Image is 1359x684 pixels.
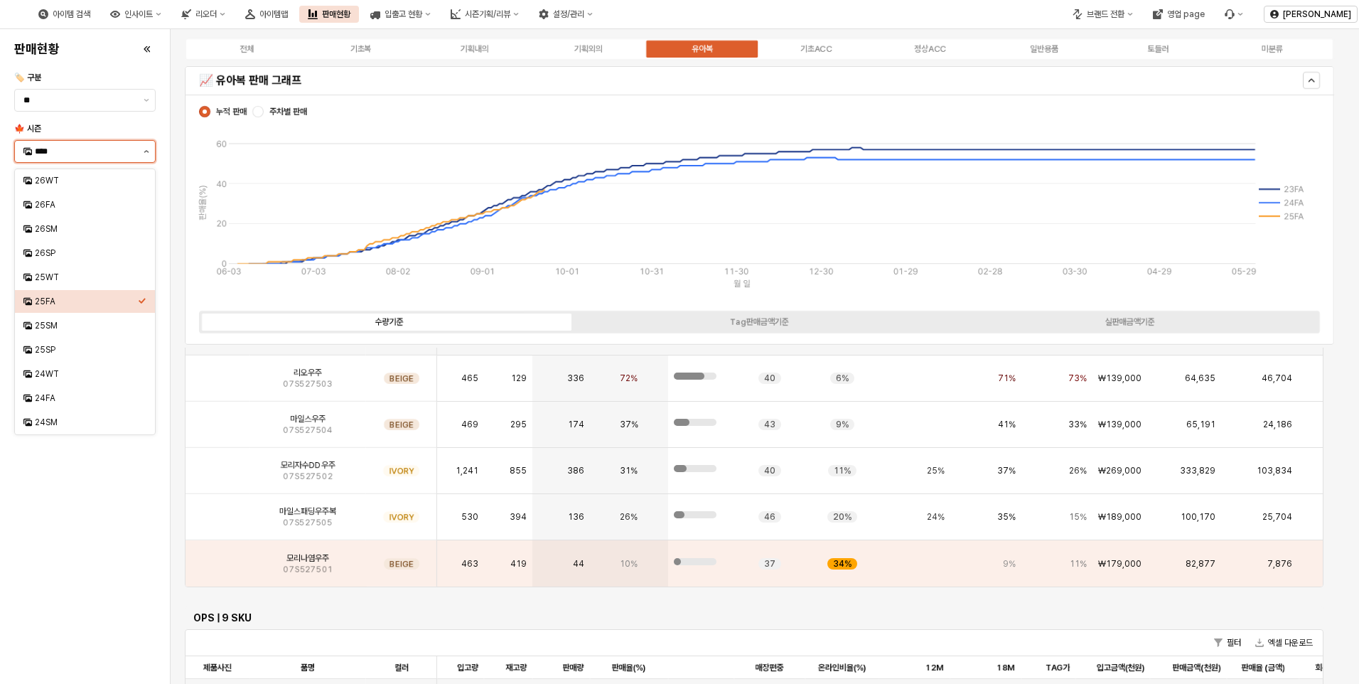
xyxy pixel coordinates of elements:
button: 제안 사항 표시 [138,90,155,111]
span: 🍁 시즌 [14,124,41,134]
span: BEIGE [390,558,414,570]
span: 🏷️ 구분 [14,73,41,82]
div: 25SP [35,344,138,356]
div: 아이템 검색 [30,6,99,23]
span: 855 [510,465,527,476]
span: 40 [764,373,775,384]
span: 37 [764,558,775,570]
span: 64,635 [1185,373,1215,384]
span: ₩189,000 [1098,511,1142,523]
span: 07S527502 [284,471,333,482]
span: 07S527503 [283,378,333,390]
span: 판매율(%) [612,662,646,673]
span: 46 [764,511,775,523]
label: Tag판매금액기준 [574,316,945,328]
span: 9% [836,419,849,430]
span: 100,170 [1181,511,1215,523]
span: 136 [568,511,584,523]
div: 24SM [35,417,138,428]
span: 11% [1070,558,1087,570]
span: 12M [925,662,945,673]
div: 25SM [35,320,138,331]
label: 기획내의 [418,43,532,55]
span: 컬러 [394,662,409,673]
span: 26% [620,511,638,523]
div: 아이템맵 [237,6,296,23]
span: 43 [764,419,775,430]
div: 기획내의 [461,44,489,54]
label: 기초ACC [759,43,873,55]
span: 10% [620,558,638,570]
span: IVORY [389,511,414,523]
div: 25FA [35,296,138,307]
span: 입고량 [457,662,478,673]
button: Hide [1303,72,1320,89]
span: 386 [567,465,584,476]
div: 리오더 [173,6,234,23]
div: 미분류 [1262,44,1283,54]
span: 판매금액(천원) [1173,662,1221,673]
span: 25% [927,465,945,476]
div: 입출고 현황 [385,9,422,19]
span: 07S527505 [283,517,333,528]
span: BEIGE [390,373,414,384]
span: 07S527504 [283,424,333,436]
span: 24,186 [1263,419,1292,430]
span: 모리자수DD우주 [280,459,335,471]
span: 174 [568,419,584,430]
div: 인사이트 [102,6,170,23]
span: 46,704 [1262,373,1292,384]
div: 기초ACC [800,44,833,54]
span: 71% [998,373,1016,384]
span: 40 [764,465,775,476]
span: 품명 [301,662,315,673]
label: 일반용품 [987,43,1101,55]
span: 65,191 [1186,419,1215,430]
span: 336 [567,373,584,384]
span: 매장편중 [756,662,784,673]
div: 리오더 [195,9,217,19]
button: 엑셀 다운로드 [1250,634,1318,651]
span: 판매율 (금액) [1241,662,1284,673]
span: 82,877 [1186,558,1215,570]
div: 브랜드 전환 [1087,9,1124,19]
span: ₩139,000 [1098,419,1142,430]
div: 인사이트 [124,9,153,19]
span: 103,834 [1257,465,1292,476]
span: 7,876 [1267,558,1292,570]
label: 유아복 [645,43,759,55]
span: 24% [927,511,945,523]
span: ₩139,000 [1098,373,1142,384]
div: 일반용품 [1030,44,1058,54]
div: 아이템 검색 [53,9,90,19]
div: 26WT [35,175,138,186]
span: 15% [1069,511,1087,523]
label: 수량기준 [204,316,574,328]
div: 수량기준 [375,317,404,327]
label: 실판매금액기준 [945,316,1315,328]
div: 실판매금액기준 [1105,317,1155,327]
span: 20% [833,511,852,523]
span: 530 [461,511,478,523]
div: 유아복 [692,44,713,54]
div: 브랜드 전환 [1064,6,1142,23]
span: 37% [997,465,1016,476]
span: 72% [620,373,638,384]
span: 회수율 [1315,662,1336,673]
span: 73% [1068,373,1087,384]
div: 설정/관리 [530,6,601,23]
label: 토들러 [1101,43,1215,55]
span: BEIGE [390,419,414,430]
span: 34% [833,558,852,570]
div: 아이템맵 [259,9,288,19]
span: 재고량 [505,662,527,673]
span: 25,704 [1262,511,1292,523]
label: 기초복 [304,43,417,55]
main: App Frame [171,29,1359,684]
span: 37% [620,419,638,430]
span: IVORY [389,465,414,476]
button: 제안 사항 표시 [138,141,155,162]
span: 129 [511,373,527,384]
div: Menu item 6 [1216,6,1252,23]
div: 설정/관리 [553,9,584,19]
